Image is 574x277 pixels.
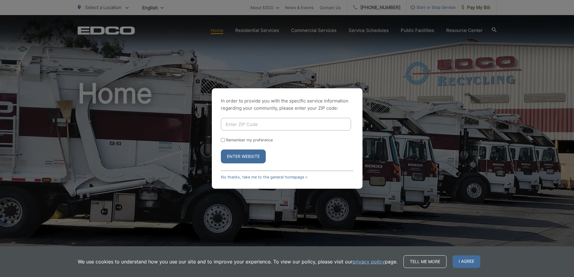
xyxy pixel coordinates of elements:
[221,97,353,112] p: In order to provide you with the specific service information regarding your community, please en...
[453,255,480,268] span: I agree
[226,138,273,142] label: Remember my preference
[403,255,447,268] a: Tell me more
[221,175,308,179] a: No thanks, take me to the general homepage >
[353,258,385,265] a: privacy policy
[221,118,351,131] input: Enter ZIP Code
[78,258,397,265] p: We use cookies to understand how you use our site and to improve your experience. To view our pol...
[221,150,266,163] button: Enter Website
